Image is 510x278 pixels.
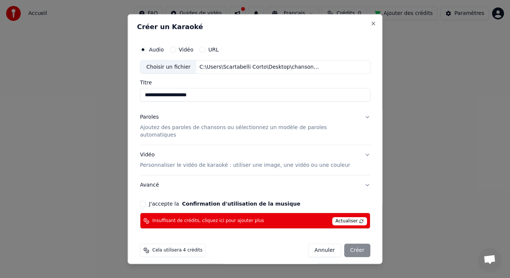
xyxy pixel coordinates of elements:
[140,175,370,195] button: Avancé
[140,162,350,169] p: Personnaliser le vidéo de karaoké : utiliser une image, une vidéo ou une couleur
[196,63,323,71] div: C:\Users\Scartabelli Corto\Desktop\chanson cri\Il ne reste que moi(1).mp3
[140,151,350,169] div: Vidéo
[149,47,164,52] label: Audio
[140,145,370,175] button: VidéoPersonnaliser le vidéo de karaoké : utiliser une image, une vidéo ou une couleur
[140,80,370,85] label: Titre
[208,47,219,52] label: URL
[140,60,196,74] div: Choisir un fichier
[178,47,193,52] label: Vidéo
[152,218,264,224] span: Insuffisant de crédits, cliquez ici pour ajouter plus
[140,113,159,121] div: Paroles
[182,201,300,206] button: J'accepte la
[308,244,341,257] button: Annuler
[152,247,202,253] span: Cela utilisera 4 crédits
[140,107,370,145] button: ParolesAjoutez des paroles de chansons ou sélectionnez un modèle de paroles automatiques
[137,23,373,30] h2: Créer un Karaoké
[149,201,300,206] label: J'accepte la
[140,124,358,139] p: Ajoutez des paroles de chansons ou sélectionnez un modèle de paroles automatiques
[332,217,367,225] span: Actualiser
